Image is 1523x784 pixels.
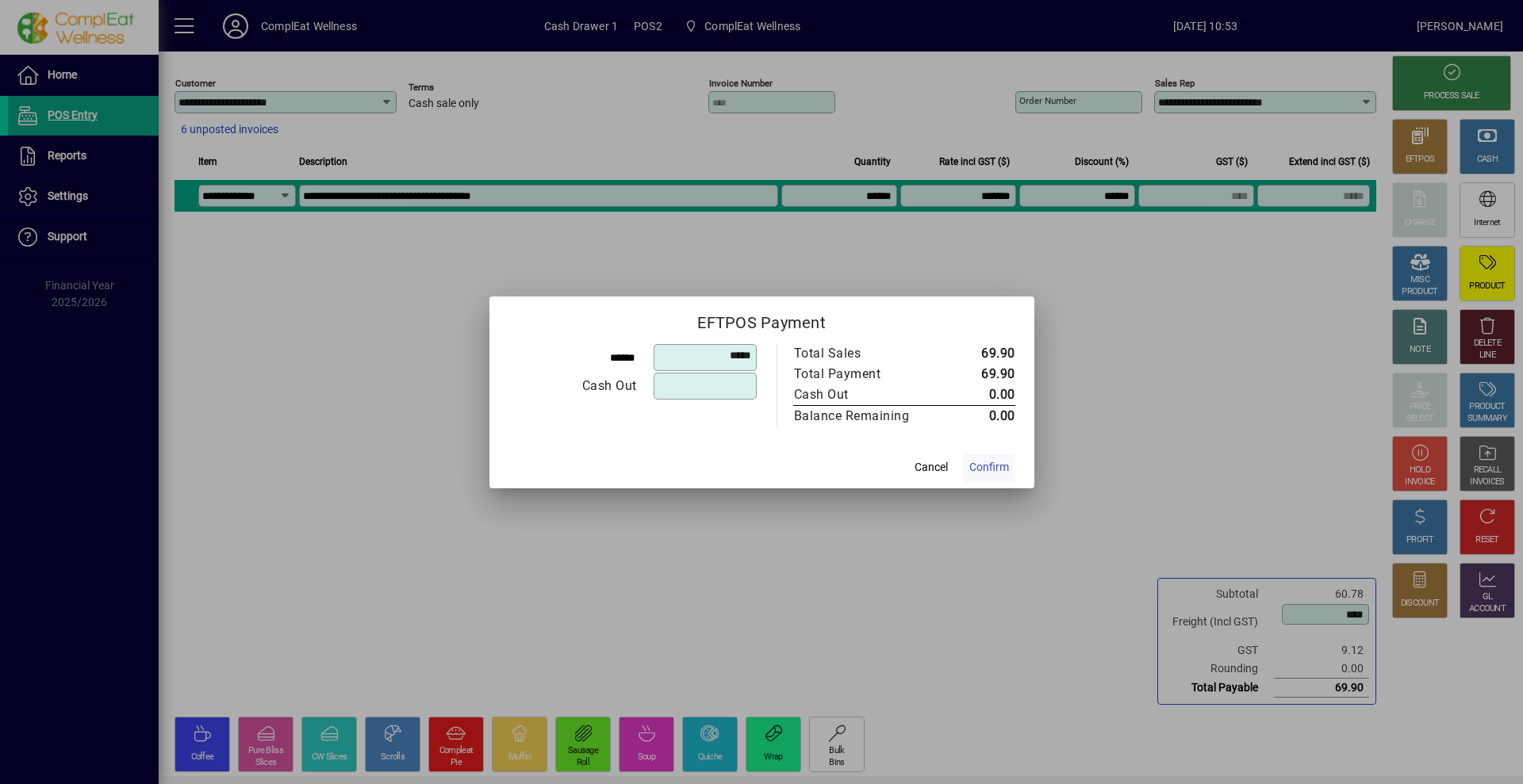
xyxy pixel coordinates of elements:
span: Cancel [915,459,948,476]
td: Total Payment [793,364,943,384]
td: 0.00 [943,405,1015,426]
div: Cash Out [509,377,637,396]
td: Total Sales [793,343,943,364]
button: Confirm [963,453,1015,482]
td: 0.00 [943,384,1015,406]
td: 69.90 [943,343,1015,364]
button: Cancel [906,453,957,482]
span: Confirm [969,459,1009,476]
div: Cash Out [794,385,927,404]
h2: EFTPOS Payment [489,296,1034,342]
td: 69.90 [943,364,1015,384]
div: Balance Remaining [794,407,927,426]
